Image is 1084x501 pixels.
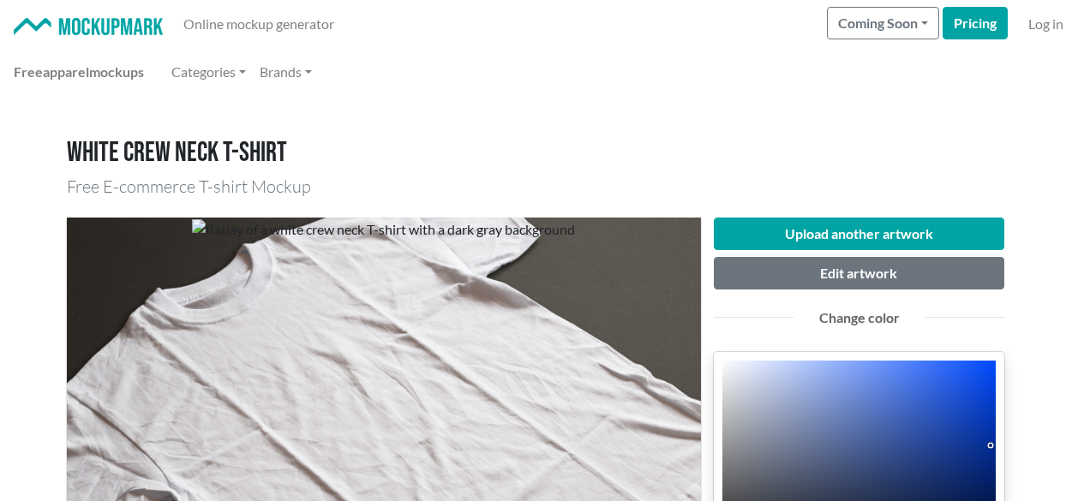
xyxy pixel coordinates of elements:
[14,18,163,36] img: Mockup Mark
[1021,7,1070,41] a: Log in
[7,55,151,89] a: Freeapparelmockups
[67,137,1018,170] h1: White crew neck T-shirt
[43,63,89,80] span: apparel
[165,55,253,89] a: Categories
[177,7,341,41] a: Online mockup generator
[714,218,1005,250] button: Upload another artwork
[806,307,913,328] div: Change color
[67,176,1018,197] h3: Free E-commerce T-shirt Mockup
[253,55,319,89] a: Brands
[827,7,939,39] button: Coming Soon
[943,7,1008,39] a: Pricing
[714,257,1005,289] button: Edit artwork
